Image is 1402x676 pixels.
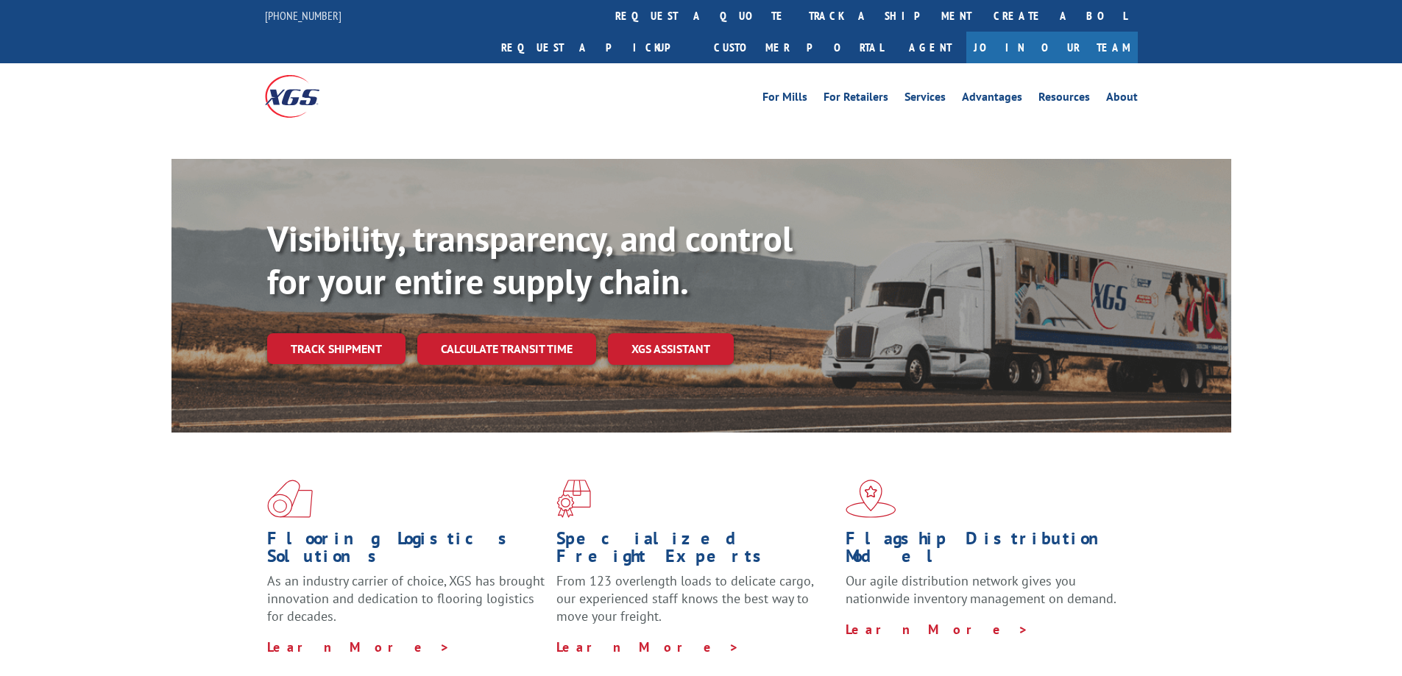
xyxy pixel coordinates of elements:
[846,572,1116,607] span: Our agile distribution network gives you nationwide inventory management on demand.
[267,216,793,304] b: Visibility, transparency, and control for your entire supply chain.
[846,530,1124,572] h1: Flagship Distribution Model
[762,91,807,107] a: For Mills
[490,32,703,63] a: Request a pickup
[556,638,740,655] a: Learn More >
[703,32,894,63] a: Customer Portal
[846,621,1029,638] a: Learn More >
[556,572,835,638] p: From 123 overlength loads to delicate cargo, our experienced staff knows the best way to move you...
[1038,91,1090,107] a: Resources
[824,91,888,107] a: For Retailers
[894,32,966,63] a: Agent
[966,32,1138,63] a: Join Our Team
[267,333,406,364] a: Track shipment
[846,480,896,518] img: xgs-icon-flagship-distribution-model-red
[267,530,545,572] h1: Flooring Logistics Solutions
[267,638,450,655] a: Learn More >
[1106,91,1138,107] a: About
[265,8,341,23] a: [PHONE_NUMBER]
[556,530,835,572] h1: Specialized Freight Experts
[962,91,1022,107] a: Advantages
[556,480,591,518] img: xgs-icon-focused-on-flooring-red
[417,333,596,365] a: Calculate transit time
[267,572,545,625] span: As an industry carrier of choice, XGS has brought innovation and dedication to flooring logistics...
[904,91,946,107] a: Services
[267,480,313,518] img: xgs-icon-total-supply-chain-intelligence-red
[608,333,734,365] a: XGS ASSISTANT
